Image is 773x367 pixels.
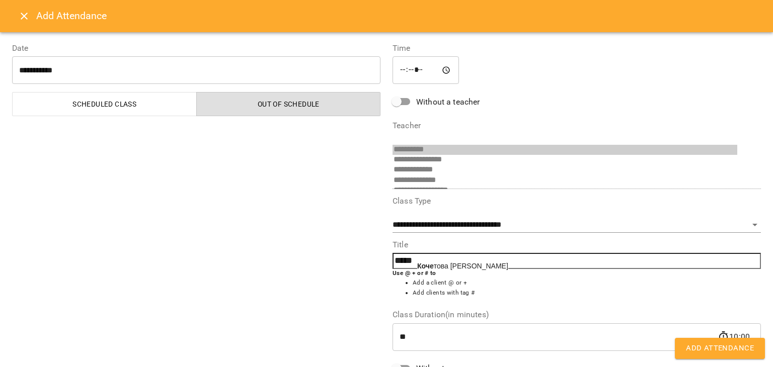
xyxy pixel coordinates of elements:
span: това [PERSON_NAME] [417,262,508,270]
b: Use @ + or # to [393,269,436,277]
button: Scheduled class [12,92,197,116]
h6: Add Attendance [36,8,761,24]
label: Class Duration(in minutes) [393,311,761,319]
label: Teacher [393,122,761,130]
span: Scheduled class [19,98,191,110]
label: Class Type [393,197,761,205]
span: Out of Schedule [203,98,375,110]
li: Add a client @ or + [413,278,761,288]
label: Time [393,44,761,52]
li: Add clients with tag # [413,288,761,298]
b: Коче [417,262,434,270]
button: Add Attendance [675,338,765,359]
label: Title [393,241,761,249]
label: Date [12,44,380,52]
span: Without a teacher [416,96,480,108]
span: Add Attendance [686,342,754,355]
button: Out of Schedule [196,92,381,116]
button: Close [12,4,36,28]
